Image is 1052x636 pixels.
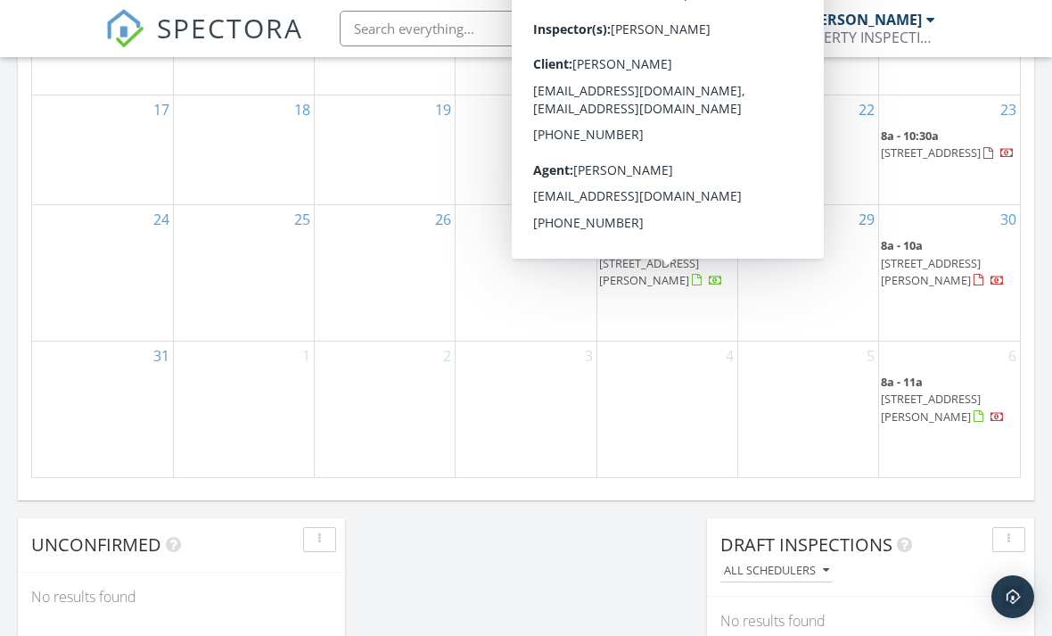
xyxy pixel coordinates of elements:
img: The Best Home Inspection Software - Spectora [105,9,144,48]
div: All schedulers [724,565,829,577]
span: 8a - 10a [881,237,923,253]
td: Go to August 27, 2025 [456,205,596,342]
td: Go to August 28, 2025 [596,205,737,342]
a: 12p - 2:30p [STREET_ADDRESS][PERSON_NAME] [599,237,723,287]
span: [STREET_ADDRESS][PERSON_NAME] [881,255,981,288]
td: Go to August 30, 2025 [879,205,1020,342]
td: Go to September 1, 2025 [173,342,314,477]
td: Go to September 2, 2025 [315,342,456,477]
td: Go to August 21, 2025 [596,95,737,205]
td: Go to September 3, 2025 [456,342,596,477]
span: [STREET_ADDRESS][PERSON_NAME] [881,391,981,424]
a: Go to August 17, 2025 [150,95,173,124]
td: Go to August 17, 2025 [32,95,173,205]
span: 8a - 11a [881,374,923,390]
td: Go to August 18, 2025 [173,95,314,205]
a: Go to August 21, 2025 [714,95,737,124]
a: Go to September 3, 2025 [581,342,596,370]
a: Go to August 26, 2025 [431,205,455,234]
div: Open Intercom Messenger [991,575,1034,618]
a: Go to August 23, 2025 [997,95,1020,124]
div: No results found [18,573,345,621]
td: Go to August 31, 2025 [32,342,173,477]
td: Go to August 26, 2025 [315,205,456,342]
button: All schedulers [720,559,833,583]
a: Go to August 20, 2025 [573,95,596,124]
a: Go to August 22, 2025 [855,95,878,124]
div: ACE PROPERTY INSPECTIONS [757,29,935,46]
a: 12p - 2:30p [STREET_ADDRESS][PERSON_NAME] [599,235,736,292]
td: Go to August 25, 2025 [173,205,314,342]
a: SPECTORA [105,24,303,62]
a: Go to September 2, 2025 [440,342,455,370]
span: SPECTORA [157,9,303,46]
a: Go to August 29, 2025 [855,205,878,234]
td: Go to September 5, 2025 [737,342,878,477]
span: [STREET_ADDRESS] [881,145,981,161]
td: Go to August 22, 2025 [737,95,878,205]
div: [PERSON_NAME] [806,11,922,29]
td: Go to August 23, 2025 [879,95,1020,205]
td: Go to September 4, 2025 [596,342,737,477]
a: Go to August 27, 2025 [573,205,596,234]
span: Unconfirmed [31,533,161,557]
a: 8a - 11a [STREET_ADDRESS][PERSON_NAME] [881,372,1018,428]
a: Go to August 18, 2025 [291,95,314,124]
a: 8a - 10a [STREET_ADDRESS][PERSON_NAME] [881,237,1005,287]
a: Go to September 4, 2025 [722,342,737,370]
span: 12p - 2:30p [599,237,657,253]
input: Search everything... [340,11,696,46]
td: Go to August 24, 2025 [32,205,173,342]
span: 8a - 10:30a [881,128,939,144]
a: Go to September 5, 2025 [863,342,878,370]
span: [STREET_ADDRESS][PERSON_NAME] [599,255,699,288]
a: Go to September 6, 2025 [1005,342,1020,370]
span: Draft Inspections [720,533,892,557]
td: Go to August 29, 2025 [737,205,878,342]
a: Go to August 25, 2025 [291,205,314,234]
td: Go to September 6, 2025 [879,342,1020,477]
a: Go to August 19, 2025 [431,95,455,124]
td: Go to August 20, 2025 [456,95,596,205]
a: 8a - 10:30a [STREET_ADDRESS] [881,128,1015,161]
a: 8a - 11a [STREET_ADDRESS][PERSON_NAME] [881,374,1005,424]
td: Go to August 19, 2025 [315,95,456,205]
a: Go to August 28, 2025 [714,205,737,234]
a: 8a - 10:30a [STREET_ADDRESS] [881,126,1018,164]
a: Go to August 24, 2025 [150,205,173,234]
a: Go to August 30, 2025 [997,205,1020,234]
a: Go to September 1, 2025 [299,342,314,370]
a: Go to August 31, 2025 [150,342,173,370]
a: 8a - 10a [STREET_ADDRESS][PERSON_NAME] [881,235,1018,292]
